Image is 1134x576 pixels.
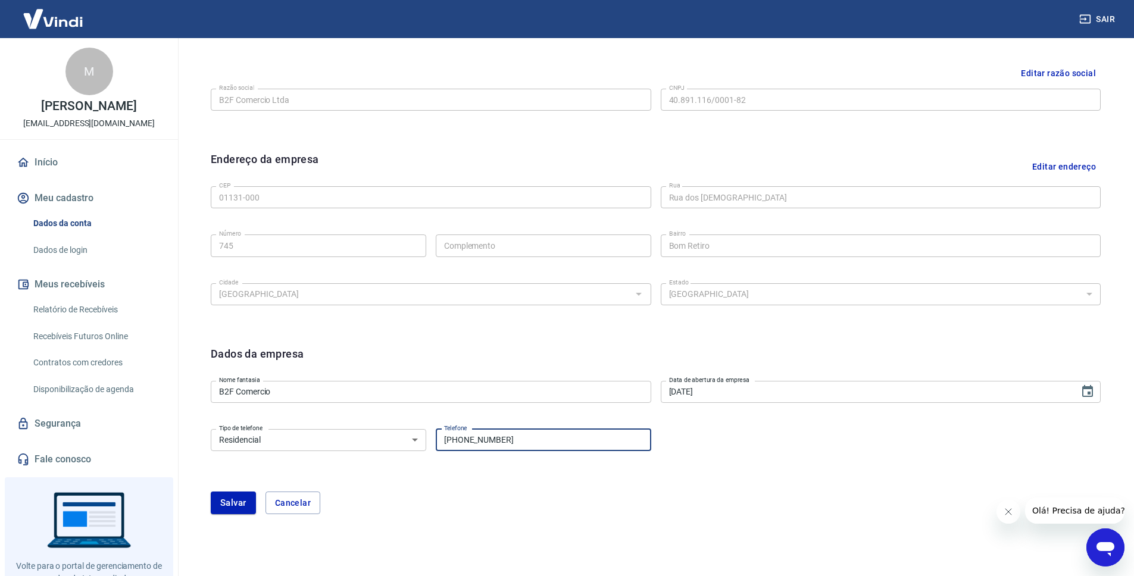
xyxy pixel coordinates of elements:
h6: Dados da empresa [211,346,304,376]
iframe: Fechar mensagem [996,500,1020,524]
a: Disponibilização de agenda [29,377,164,402]
label: Telefone [444,424,467,433]
label: Cidade [219,278,238,287]
button: Editar razão social [1016,62,1101,84]
input: DD/MM/YYYY [661,381,1071,403]
input: Digite aqui algumas palavras para buscar a cidade [214,287,628,302]
p: [EMAIL_ADDRESS][DOMAIN_NAME] [23,117,155,130]
a: Contratos com credores [29,350,164,375]
button: Meus recebíveis [14,271,164,298]
label: Rua [669,181,680,190]
iframe: Mensagem da empresa [1025,497,1124,524]
a: Recebíveis Futuros Online [29,324,164,349]
label: Número [219,229,241,238]
span: Olá! Precisa de ajuda? [7,8,100,18]
button: Salvar [211,492,256,514]
label: CEP [219,181,230,190]
label: Nome fantasia [219,375,260,384]
button: Choose date, selected date is 18 de fev de 2021 [1076,380,1099,403]
label: Data de abertura da empresa [669,375,749,384]
a: Início [14,149,164,176]
div: M [65,48,113,95]
a: Relatório de Recebíveis [29,298,164,322]
button: Meu cadastro [14,185,164,211]
a: Fale conosco [14,446,164,472]
img: Vindi [14,1,92,37]
a: Dados de login [29,238,164,262]
button: Editar endereço [1027,151,1101,181]
iframe: Botão para abrir a janela de mensagens [1086,528,1124,566]
button: Cancelar [265,492,320,514]
button: Sair [1077,8,1120,30]
a: Dados da conta [29,211,164,236]
label: Estado [669,278,689,287]
h6: Endereço da empresa [211,151,319,181]
label: CNPJ [669,83,685,92]
p: [PERSON_NAME] [41,100,136,112]
label: Tipo de telefone [219,424,263,433]
label: Razão social [219,83,254,92]
label: Bairro [669,229,686,238]
a: Segurança [14,411,164,437]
